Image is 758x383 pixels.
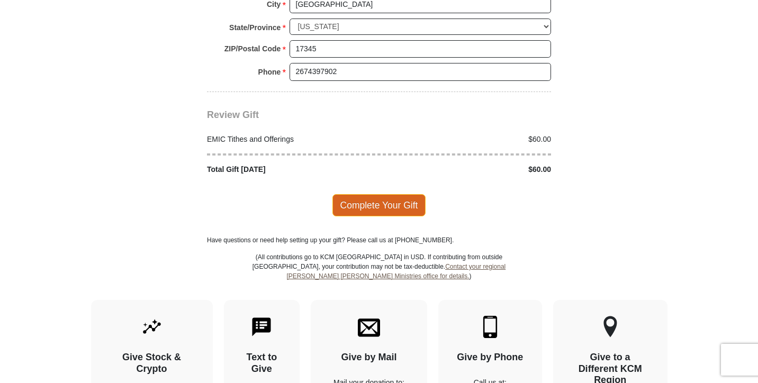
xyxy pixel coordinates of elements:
div: Total Gift [DATE] [202,164,380,175]
h4: Text to Give [242,352,282,375]
img: text-to-give.svg [250,316,273,338]
div: $60.00 [379,164,557,175]
img: envelope.svg [358,316,380,338]
span: Review Gift [207,110,259,120]
span: Complete Your Gift [332,194,426,216]
img: mobile.svg [479,316,501,338]
strong: State/Province [229,20,281,35]
div: $60.00 [379,134,557,145]
img: other-region [603,316,618,338]
img: give-by-stock.svg [141,316,163,338]
strong: ZIP/Postal Code [224,41,281,56]
h4: Give Stock & Crypto [110,352,194,375]
a: Contact your regional [PERSON_NAME] [PERSON_NAME] Ministries office for details. [286,263,506,280]
p: Have questions or need help setting up your gift? Please call us at [PHONE_NUMBER]. [207,235,551,245]
div: EMIC Tithes and Offerings [202,134,380,145]
p: (All contributions go to KCM [GEOGRAPHIC_DATA] in USD. If contributing from outside [GEOGRAPHIC_D... [252,252,506,300]
h4: Give by Mail [329,352,409,363]
h4: Give by Phone [457,352,524,363]
strong: Phone [258,65,281,79]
